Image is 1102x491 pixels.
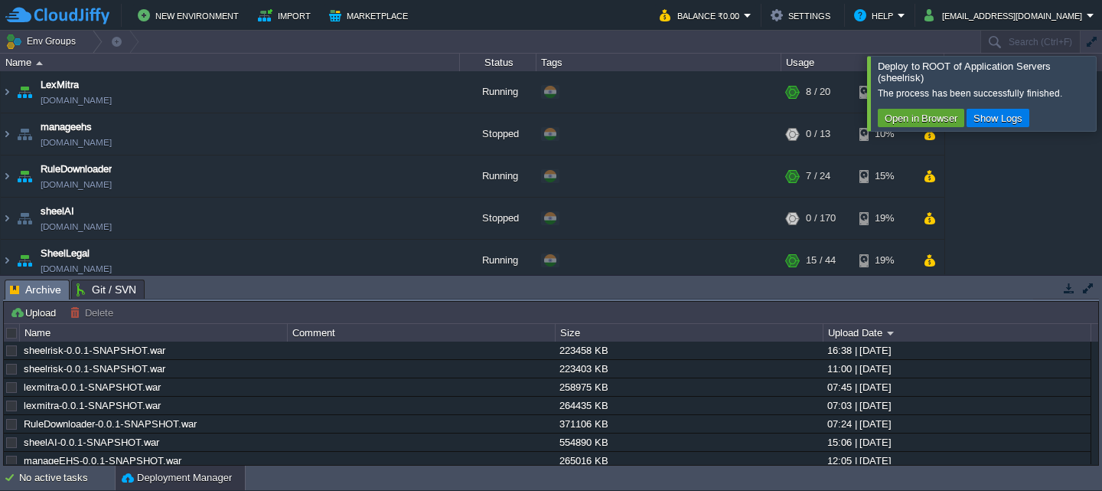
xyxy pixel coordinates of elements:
[556,397,822,414] div: 264435 KB
[41,261,112,277] a: [DOMAIN_NAME]
[771,6,835,25] button: Settings
[556,342,822,359] div: 223458 KB
[329,6,412,25] button: Marketplace
[806,198,836,239] div: 0 / 170
[556,415,822,433] div: 371106 KB
[14,113,35,155] img: AMDAwAAAACH5BAEAAAAALAAAAAABAAEAAAICRAEAOw==
[41,246,90,261] a: SheelLegal
[14,71,35,113] img: AMDAwAAAACH5BAEAAAAALAAAAAABAAEAAAICRAEAOw==
[21,324,287,342] div: Name
[823,397,1090,414] div: 07:03 | [DATE]
[460,155,536,197] div: Running
[14,155,35,197] img: AMDAwAAAACH5BAEAAAAALAAAAAABAAEAAAICRAEAOw==
[41,162,112,177] a: RuleDownloader
[859,240,909,281] div: 19%
[5,31,81,52] button: Env Groups
[878,87,1092,100] div: The process has been successfully finished.
[24,381,161,393] a: lexmitra-0.0.1-SNAPSHOT.war
[460,198,536,239] div: Stopped
[2,54,459,71] div: Name
[880,111,962,125] button: Open in Browser
[824,324,1091,342] div: Upload Date
[24,455,181,466] a: manageEHS-0.0.1-SNAPSHOT.war
[537,54,781,71] div: Tags
[24,363,165,375] a: sheelrisk-0.0.1-SNAPSHOT.war
[823,415,1090,433] div: 07:24 | [DATE]
[823,452,1090,470] div: 12:05 | [DATE]
[859,113,909,155] div: 10%
[556,360,822,378] div: 223403 KB
[806,240,836,281] div: 15 / 44
[556,324,823,342] div: Size
[24,437,159,448] a: sheelAI-0.0.1-SNAPSHOT.war
[10,306,60,319] button: Upload
[24,400,161,411] a: lexmitra-0.0.1-SNAPSHOT.war
[823,434,1090,451] div: 15:06 | [DATE]
[41,119,92,135] a: manageehs
[1,155,13,197] img: AMDAwAAAACH5BAEAAAAALAAAAAABAAEAAAICRAEAOw==
[77,280,136,299] span: Git / SVN
[41,77,79,93] a: LexMitra
[10,280,61,300] span: Archive
[806,71,830,113] div: 8 / 20
[461,54,536,71] div: Status
[138,6,243,25] button: New Environment
[460,113,536,155] div: Stopped
[859,155,909,197] div: 15%
[859,71,909,113] div: 13%
[859,198,909,239] div: 19%
[1,198,13,239] img: AMDAwAAAACH5BAEAAAAALAAAAAABAAEAAAICRAEAOw==
[460,240,536,281] div: Running
[19,466,115,490] div: No active tasks
[41,177,112,192] a: [DOMAIN_NAME]
[806,155,830,197] div: 7 / 24
[556,434,822,451] div: 554890 KB
[1,113,13,155] img: AMDAwAAAACH5BAEAAAAALAAAAAABAAEAAAICRAEAOw==
[823,378,1090,396] div: 07:45 | [DATE]
[460,71,536,113] div: Running
[14,198,35,239] img: AMDAwAAAACH5BAEAAAAALAAAAAABAAEAAAICRAEAOw==
[969,111,1027,125] button: Show Logs
[5,6,109,25] img: CloudJiffy
[660,6,744,25] button: Balance ₹0.00
[556,452,822,470] div: 265016 KB
[122,470,232,486] button: Deployment Manager
[14,240,35,281] img: AMDAwAAAACH5BAEAAAAALAAAAAABAAEAAAICRAEAOw==
[823,360,1090,378] div: 11:00 | [DATE]
[258,6,315,25] button: Import
[41,93,112,108] a: [DOMAIN_NAME]
[1038,430,1087,476] iframe: chat widget
[41,135,112,150] a: [DOMAIN_NAME]
[289,324,555,342] div: Comment
[806,113,830,155] div: 0 / 13
[70,306,118,319] button: Delete
[36,61,43,65] img: AMDAwAAAACH5BAEAAAAALAAAAAABAAEAAAICRAEAOw==
[823,342,1090,359] div: 16:38 | [DATE]
[878,61,1051,83] span: Deploy to ROOT of Application Servers (sheelrisk)
[1,71,13,113] img: AMDAwAAAACH5BAEAAAAALAAAAAABAAEAAAICRAEAOw==
[41,219,112,234] a: [DOMAIN_NAME]
[854,6,898,25] button: Help
[41,204,74,219] a: sheelAI
[924,6,1087,25] button: [EMAIL_ADDRESS][DOMAIN_NAME]
[1,240,13,281] img: AMDAwAAAACH5BAEAAAAALAAAAAABAAEAAAICRAEAOw==
[24,418,197,430] a: RuleDownloader-0.0.1-SNAPSHOT.war
[24,345,165,356] a: sheelrisk-0.0.1-SNAPSHOT.war
[556,378,822,396] div: 258975 KB
[782,54,944,71] div: Usage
